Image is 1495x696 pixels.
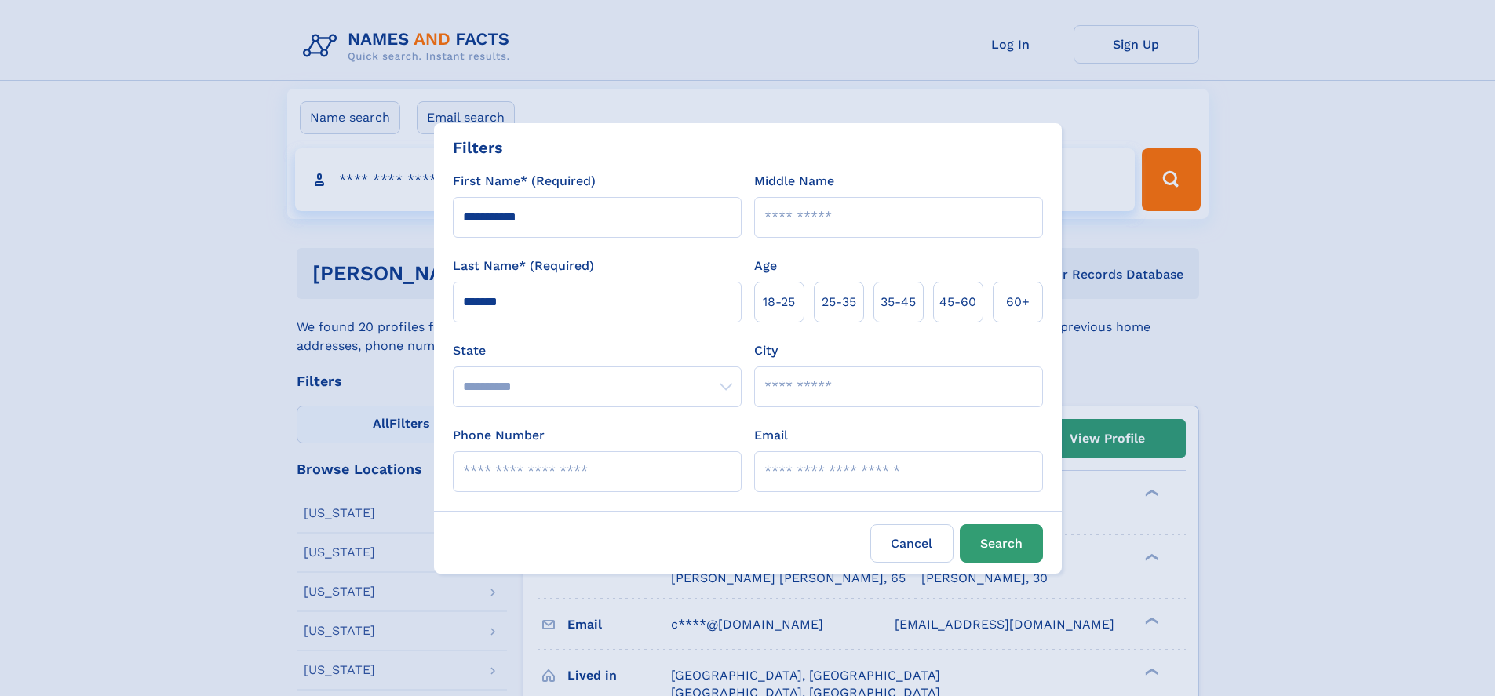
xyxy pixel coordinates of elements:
span: 60+ [1006,293,1030,312]
button: Search [960,524,1043,563]
label: Email [754,426,788,445]
div: Filters [453,136,503,159]
span: 35‑45 [881,293,916,312]
label: State [453,341,742,360]
label: Last Name* (Required) [453,257,594,275]
label: Age [754,257,777,275]
label: City [754,341,778,360]
span: 25‑35 [822,293,856,312]
label: First Name* (Required) [453,172,596,191]
label: Middle Name [754,172,834,191]
label: Cancel [870,524,954,563]
span: 45‑60 [939,293,976,312]
span: 18‑25 [763,293,795,312]
label: Phone Number [453,426,545,445]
